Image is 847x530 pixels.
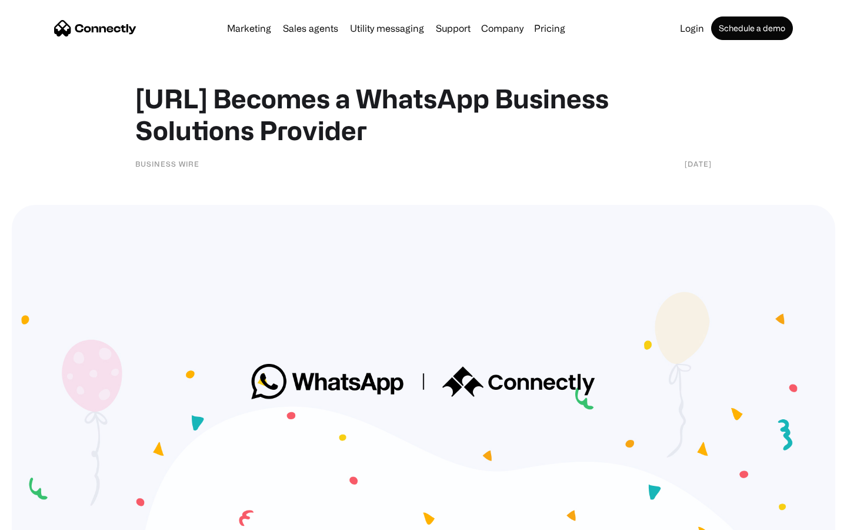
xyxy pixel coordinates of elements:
a: Pricing [529,24,570,33]
div: Company [481,20,523,37]
a: Support [431,24,475,33]
h1: [URL] Becomes a WhatsApp Business Solutions Provider [135,82,712,146]
a: Utility messaging [345,24,429,33]
ul: Language list [24,509,71,526]
a: Login [675,24,709,33]
a: Sales agents [278,24,343,33]
aside: Language selected: English [12,509,71,526]
div: [DATE] [685,158,712,170]
a: Schedule a demo [711,16,793,40]
div: Business Wire [135,158,199,170]
a: Marketing [222,24,276,33]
